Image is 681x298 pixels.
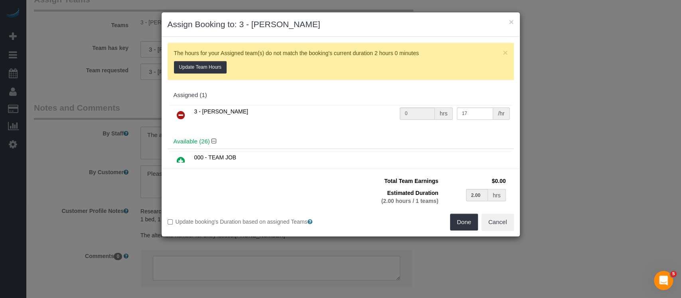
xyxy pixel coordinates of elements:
[168,18,514,30] h3: Assign Booking to: 3 - [PERSON_NAME]
[440,175,508,187] td: $0.00
[435,107,452,120] div: hrs
[503,48,507,57] button: Close
[450,214,478,230] button: Done
[482,214,514,230] button: Cancel
[387,190,438,196] span: Estimated Duration
[174,138,508,145] h4: Available (26)
[670,271,677,277] span: 5
[194,108,248,115] span: 3 - [PERSON_NAME]
[174,49,499,74] p: The hours for your Assigned team(s) do not match the booking's current duration 2 hours 0 minutes
[493,107,509,120] div: /hr
[194,154,237,161] span: 000 - TEAM JOB
[174,92,508,99] div: Assigned (1)
[654,271,673,290] iframe: Intercom live chat
[347,175,440,187] td: Total Team Earnings
[168,219,173,224] input: Update booking's Duration based on assigned Teams
[174,61,227,74] button: Update Team Hours
[509,18,513,26] button: ×
[503,48,507,57] span: ×
[488,189,505,201] div: hrs
[349,197,438,205] div: (2.00 hours / 1 teams)
[168,218,335,226] label: Update booking's Duration based on assigned Teams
